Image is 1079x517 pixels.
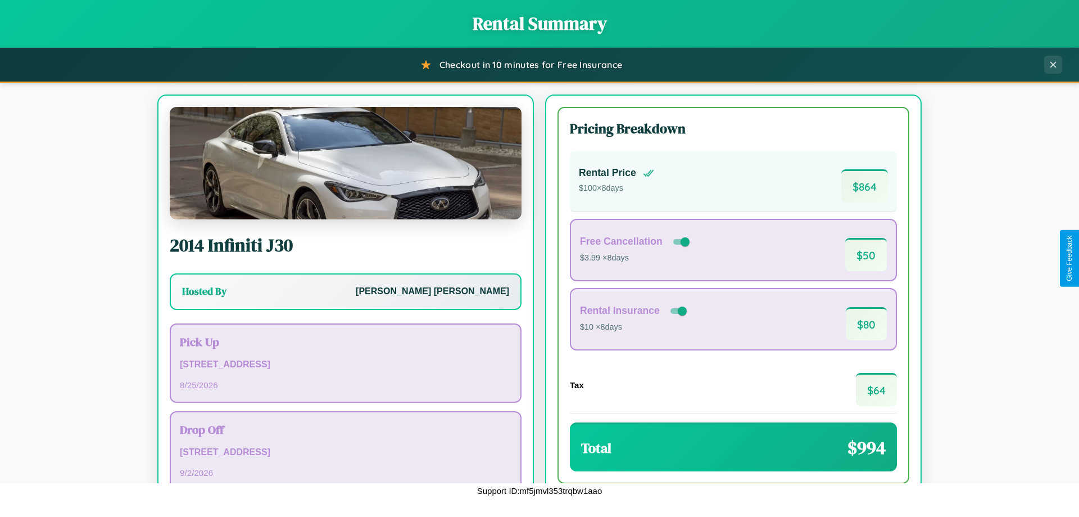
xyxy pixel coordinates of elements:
[847,435,886,460] span: $ 994
[1066,236,1073,281] div: Give Feedback
[570,119,897,138] h3: Pricing Breakdown
[170,107,522,219] img: Infiniti J30
[182,285,226,298] h3: Hosted By
[180,377,511,393] p: 8 / 25 / 2026
[579,167,636,179] h4: Rental Price
[841,169,888,203] span: $ 864
[846,307,887,340] span: $ 80
[845,238,887,271] span: $ 50
[581,439,611,457] h3: Total
[356,284,509,300] p: [PERSON_NAME] [PERSON_NAME]
[580,305,660,317] h4: Rental Insurance
[11,11,1068,36] h1: Rental Summary
[580,320,689,335] p: $10 × 8 days
[580,251,692,266] p: $3.99 × 8 days
[579,181,654,196] p: $ 100 × 8 days
[180,357,511,373] p: [STREET_ADDRESS]
[180,444,511,461] p: [STREET_ADDRESS]
[856,373,897,406] span: $ 64
[180,421,511,438] h3: Drop Off
[580,236,663,248] h4: Free Cancellation
[170,233,522,258] h2: 2014 Infiniti J30
[439,59,622,70] span: Checkout in 10 minutes for Free Insurance
[477,483,602,498] p: Support ID: mf5jmvl353trqbw1aao
[180,334,511,350] h3: Pick Up
[570,380,584,390] h4: Tax
[180,465,511,480] p: 9 / 2 / 2026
